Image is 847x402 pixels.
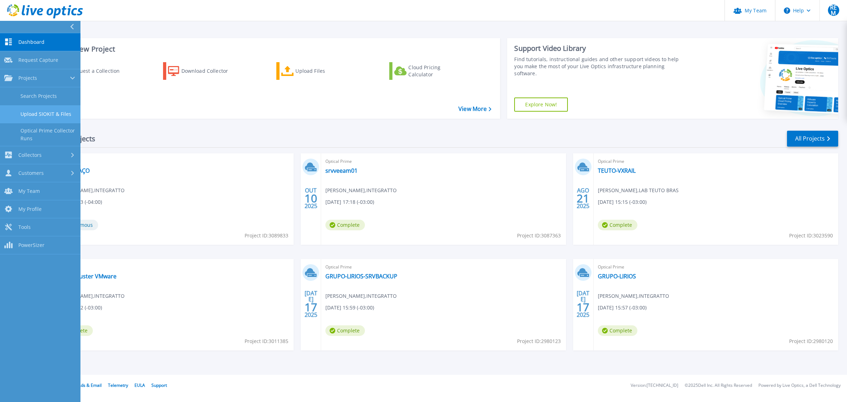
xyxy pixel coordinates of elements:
h3: Start a New Project [50,45,491,53]
span: Complete [325,220,365,230]
span: Optical Prime [325,158,561,165]
span: [DATE] 15:57 (-03:00) [598,304,647,312]
div: Cloud Pricing Calculator [408,64,465,78]
li: Version: [TECHNICAL_ID] [631,383,678,388]
div: [DATE] 2025 [576,291,590,317]
span: Tools [18,224,31,230]
a: Ads & Email [78,382,102,388]
span: 10 [305,195,317,201]
div: Download Collector [181,64,238,78]
span: [PERSON_NAME] , INTEGRATTO [53,292,125,300]
span: Project ID: 2980120 [789,337,833,345]
span: [PERSON_NAME] , INTEGRATTO [325,187,397,194]
span: [PERSON_NAME] , LAB TEUTO BRAS [598,187,679,194]
a: Support [151,382,167,388]
div: Find tutorials, instructional guides and other support videos to help you make the most of your L... [514,56,685,77]
div: Support Video Library [514,44,685,53]
span: Customers [18,170,44,176]
span: Complete [325,325,365,336]
a: srvveeam01 [325,167,358,174]
div: [DATE] 2025 [304,291,318,317]
span: My Team [18,188,40,194]
li: Powered by Live Optics, a Dell Technology [758,383,841,388]
div: Upload Files [295,64,352,78]
a: Download Collector [163,62,242,80]
span: [PERSON_NAME] , INTEGRATTO [325,292,397,300]
a: Nutriza Cluster VMware [53,273,116,280]
span: Request Capture [18,57,58,63]
a: All Projects [787,131,838,147]
span: [PERSON_NAME] , INTEGRATTO [598,292,669,300]
a: GRUPO-LIRIOS-SRVBACKUP [325,273,397,280]
span: My Profile [18,206,42,212]
span: Complete [598,220,637,230]
span: Optical Prime [53,158,289,165]
span: 21 [577,195,589,201]
a: Cloud Pricing Calculator [389,62,468,80]
span: Optical Prime [325,263,561,271]
a: EULA [134,382,145,388]
a: Explore Now! [514,97,568,112]
span: [DATE] 15:15 (-03:00) [598,198,647,206]
span: Complete [598,325,637,336]
a: GRUPO-LIRIOS [598,273,636,280]
span: 17 [305,304,317,310]
div: AGO 2025 [576,185,590,211]
a: TEUTO-VXRAIL [598,167,636,174]
span: Collectors [18,152,42,158]
span: Projects [18,75,37,81]
span: [DATE] 17:18 (-03:00) [325,198,374,206]
a: View More [458,106,491,112]
a: Telemetry [108,382,128,388]
span: Project ID: 3011385 [245,337,288,345]
span: 17 [577,304,589,310]
span: PowerSizer [18,242,44,248]
span: Project ID: 3087363 [517,232,561,240]
a: Request a Collection [50,62,129,80]
span: Dashboard [18,39,44,45]
a: Upload Files [276,62,355,80]
span: Optical Prime [598,263,834,271]
div: Request a Collection [70,64,127,78]
span: Project ID: 3089833 [245,232,288,240]
span: REM [828,5,839,16]
span: [DATE] 15:59 (-03:00) [325,304,374,312]
span: Project ID: 3023590 [789,232,833,240]
span: Project ID: 2980123 [517,337,561,345]
li: © 2025 Dell Inc. All Rights Reserved [685,383,752,388]
span: Optical Prime [53,263,289,271]
div: OUT 2025 [304,185,318,211]
span: [PERSON_NAME] , INTEGRATTO [53,187,125,194]
span: Optical Prime [598,158,834,165]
